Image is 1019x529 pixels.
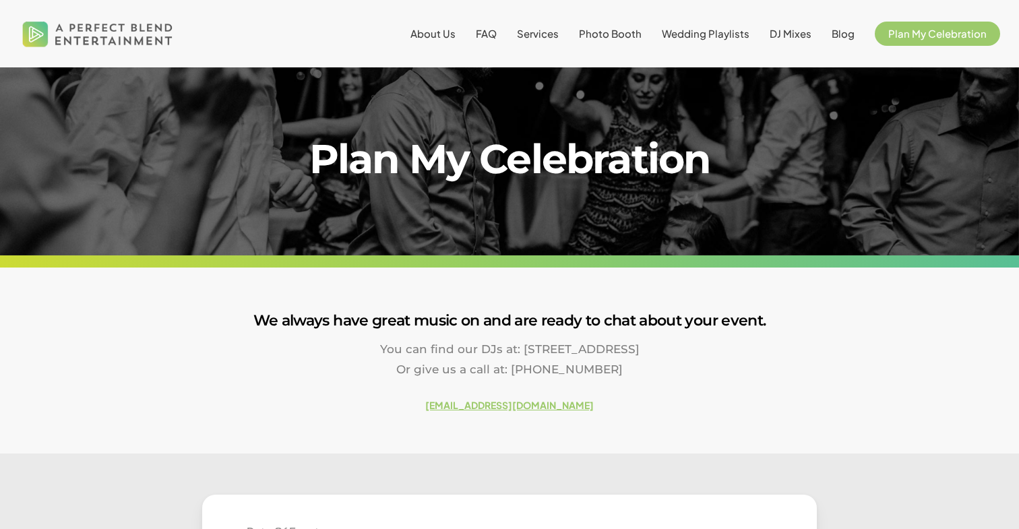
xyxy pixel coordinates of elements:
[662,27,749,40] span: Wedding Playlists
[832,27,855,40] span: Blog
[770,28,811,39] a: DJ Mixes
[875,28,1000,39] a: Plan My Celebration
[425,399,594,411] a: [EMAIL_ADDRESS][DOMAIN_NAME]
[517,27,559,40] span: Services
[888,27,987,40] span: Plan My Celebration
[476,27,497,40] span: FAQ
[832,28,855,39] a: Blog
[662,28,749,39] a: Wedding Playlists
[476,28,497,39] a: FAQ
[579,28,642,39] a: Photo Booth
[19,9,177,58] img: A Perfect Blend Entertainment
[380,342,640,356] span: You can find our DJs at: [STREET_ADDRESS]
[410,28,456,39] a: About Us
[410,27,456,40] span: About Us
[396,363,623,376] span: Or give us a call at: [PHONE_NUMBER]
[770,27,811,40] span: DJ Mixes
[202,139,816,179] h1: Plan My Celebration
[517,28,559,39] a: Services
[579,27,642,40] span: Photo Booth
